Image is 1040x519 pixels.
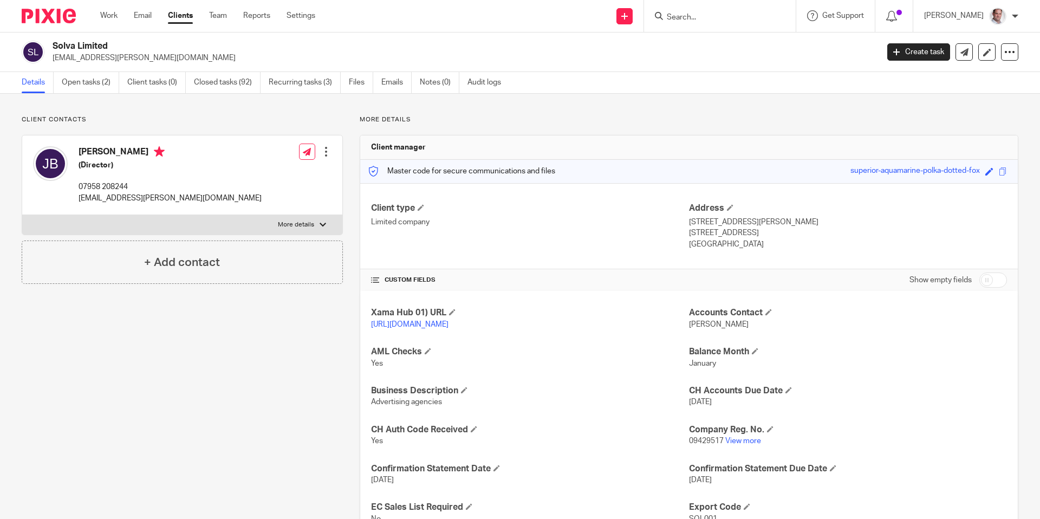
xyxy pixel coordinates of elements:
img: svg%3E [22,41,44,63]
a: Files [349,72,373,93]
a: [URL][DOMAIN_NAME] [371,321,448,328]
input: Search [666,13,763,23]
a: Closed tasks (92) [194,72,261,93]
h4: Balance Month [689,346,1007,358]
span: Edit Confirmation Statement Date [493,465,500,471]
span: Edit code [985,167,993,176]
span: Edit Confirmation Statement Due Date [830,465,836,471]
p: Client contacts [22,115,343,124]
img: svg%3E [33,146,68,181]
span: Yes [371,437,383,445]
p: 07958 208244 [79,181,262,192]
a: Details [22,72,54,93]
p: More details [278,220,314,229]
h2: Solva Limited [53,41,707,52]
span: Edit Address [727,204,733,211]
a: Settings [287,10,315,21]
div: superior-aquamarine-polka-dotted-fox [850,165,980,178]
img: Munro%20Partners-3202.jpg [989,8,1006,25]
h4: Company Reg. No. [689,424,1007,436]
h4: Accounts Contact [689,307,1007,319]
h5: (Director) [79,160,262,171]
span: Edit Balance Month [752,348,758,354]
p: [PERSON_NAME] [924,10,984,21]
span: January [689,360,716,367]
h4: Business Description [371,385,689,397]
label: Show empty fields [909,275,972,286]
span: Edit Company Reg. No. [767,426,773,432]
p: More details [360,115,1018,124]
span: 09429517 [689,437,724,445]
p: Master code for secure communications and files [368,166,555,177]
span: [DATE] [689,476,712,484]
span: Change Client type [418,204,424,211]
h4: Confirmation Statement Due Date [689,463,1007,475]
a: Edit client [978,43,996,61]
span: [DATE] [689,398,712,406]
h4: Export Code [689,502,1007,513]
a: Recurring tasks (3) [269,72,341,93]
span: Edit CH Accounts Due Date [785,387,792,393]
h4: EC Sales List Required [371,502,689,513]
span: Edit Business Description [461,387,467,393]
a: Open tasks (2) [62,72,119,93]
span: Edit CH Auth Code Received [471,426,477,432]
span: Advertising agencies [371,398,442,406]
a: Notes (0) [420,72,459,93]
a: Clients [168,10,193,21]
span: Yes [371,360,383,367]
span: [DATE] [371,476,394,484]
h4: [PERSON_NAME] [79,146,262,160]
span: Copy to clipboard [999,167,1007,176]
a: Emails [381,72,412,93]
h4: CH Auth Code Received [371,424,689,436]
span: [PERSON_NAME] [689,321,749,328]
h4: Client type [371,203,689,214]
a: View more [725,437,761,445]
span: Edit Export Code [744,503,750,510]
p: [STREET_ADDRESS][PERSON_NAME] [689,217,1007,228]
p: [STREET_ADDRESS] [689,228,1007,238]
a: Email [134,10,152,21]
h4: Address [689,203,1007,214]
span: Edit EC Sales List Required [466,503,472,510]
a: Reports [243,10,270,21]
h4: + Add contact [144,254,220,271]
span: Edit Accounts Contact [765,309,772,315]
img: Pixie [22,9,76,23]
i: Primary [154,146,165,157]
p: Limited company [371,217,689,228]
a: Client tasks (0) [127,72,186,93]
h4: CH Accounts Due Date [689,385,1007,397]
p: [EMAIL_ADDRESS][PERSON_NAME][DOMAIN_NAME] [79,193,262,204]
h4: Xama Hub 01) URL [371,307,689,319]
a: Audit logs [467,72,509,93]
span: Edit AML Checks [425,348,431,354]
h4: AML Checks [371,346,689,358]
h4: CUSTOM FIELDS [371,276,689,284]
a: Work [100,10,118,21]
a: Create task [887,43,950,61]
span: Edit Xama Hub 01) URL [449,309,456,315]
a: Team [209,10,227,21]
h4: Confirmation Statement Date [371,463,689,475]
h3: Client manager [371,142,426,153]
p: [GEOGRAPHIC_DATA] [689,239,1007,250]
p: [EMAIL_ADDRESS][PERSON_NAME][DOMAIN_NAME] [53,53,871,63]
a: Send new email [955,43,973,61]
span: Get Support [822,12,864,20]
